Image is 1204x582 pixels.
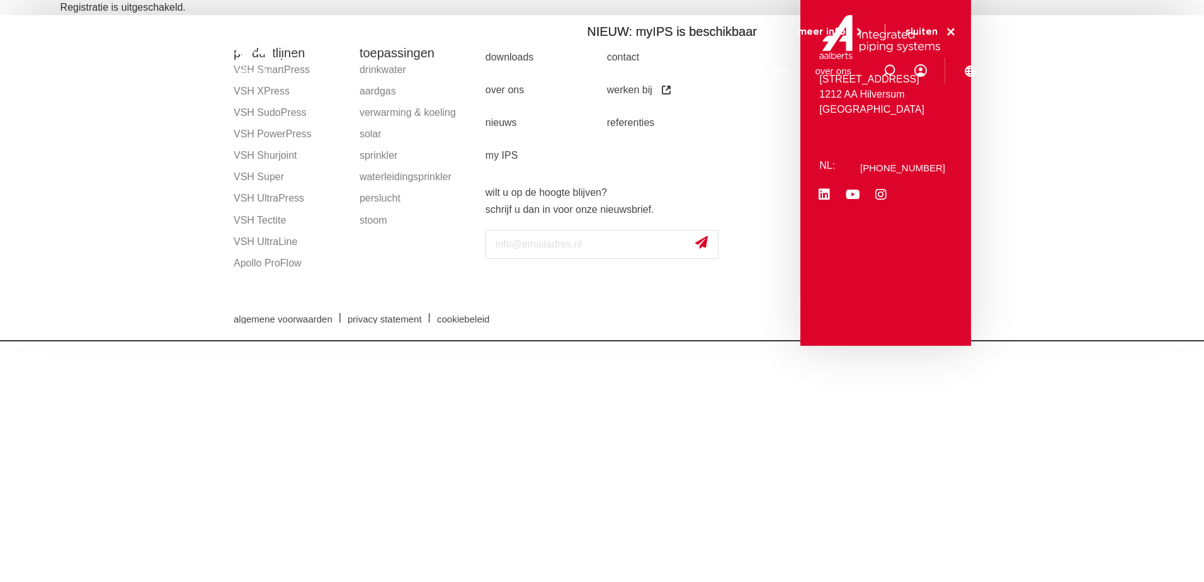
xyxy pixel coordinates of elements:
a: privacy statement [338,314,431,324]
a: VSH Shurjoint [234,145,347,166]
a: sluiten [906,26,957,38]
a: sprinkler [360,145,473,166]
span: cookiebeleid [437,314,489,324]
iframe: reCAPTCHA [486,269,677,318]
strong: wilt u op de hoogte blijven? [486,187,607,198]
span: privacy statement [348,314,422,324]
a: VSH PowerPress [234,123,347,145]
img: send.svg [695,236,708,249]
input: info@emailadres.nl [486,230,718,259]
a: markten [544,45,578,96]
nav: Menu [486,41,795,172]
a: VSH Super [234,166,347,188]
a: toepassingen [603,45,659,96]
a: services [755,45,790,96]
span: NIEUW: myIPS is beschikbaar [587,25,757,38]
a: referenties [607,106,729,139]
span: meer info [798,27,846,37]
a: cookiebeleid [428,314,499,324]
nav: Menu [477,45,851,96]
a: verwarming & koeling [360,102,473,123]
a: [PHONE_NUMBER] [860,163,945,173]
div: my IPS [914,45,927,96]
a: over ons [815,45,851,96]
p: NL: [819,158,839,173]
a: algemene voorwaarden [224,314,342,324]
a: VSH Tectite [234,210,347,231]
a: VSH UltraLine [234,231,347,253]
span: sluiten [906,27,938,37]
a: my IPS [486,139,607,172]
a: stoom [360,210,473,231]
a: Apollo ProFlow [234,253,347,274]
a: downloads [685,45,730,96]
a: waterleidingsprinkler [360,166,473,188]
a: meer info [798,26,865,38]
strong: schrijf u dan in voor onze nieuwsbrief. [486,204,654,215]
span: algemene voorwaarden [234,314,332,324]
a: perslucht [360,188,473,209]
a: VSH UltraPress [234,188,347,209]
a: solar [360,123,473,145]
a: nieuws [486,106,607,139]
a: VSH SudoPress [234,102,347,123]
a: producten [477,45,520,96]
